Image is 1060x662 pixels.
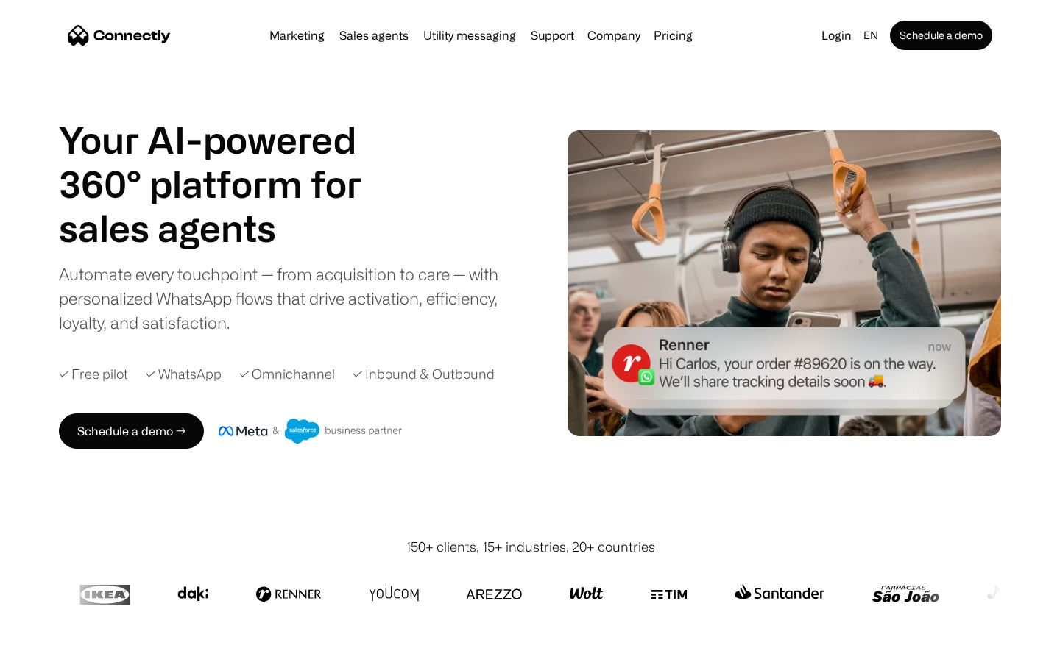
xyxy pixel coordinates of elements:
[68,24,171,46] a: home
[333,29,414,41] a: Sales agents
[264,29,331,41] a: Marketing
[648,29,699,41] a: Pricing
[406,537,655,557] div: 150+ clients, 15+ industries, 20+ countries
[587,25,640,46] div: Company
[15,635,88,657] aside: Language selected: English
[29,636,88,657] ul: Language list
[59,262,523,335] div: Automate every touchpoint — from acquisition to care — with personalized WhatsApp flows that driv...
[239,364,335,384] div: ✓ Omnichannel
[219,419,403,444] img: Meta and Salesforce business partner badge.
[146,364,222,384] div: ✓ WhatsApp
[353,364,495,384] div: ✓ Inbound & Outbound
[59,118,397,206] h1: Your AI-powered 360° platform for
[417,29,522,41] a: Utility messaging
[890,21,992,50] a: Schedule a demo
[59,206,397,250] h1: sales agents
[525,29,580,41] a: Support
[59,206,397,250] div: carousel
[816,25,858,46] a: Login
[59,206,397,250] div: 1 of 4
[59,364,128,384] div: ✓ Free pilot
[583,25,645,46] div: Company
[858,25,887,46] div: en
[863,25,878,46] div: en
[59,413,204,449] a: Schedule a demo →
